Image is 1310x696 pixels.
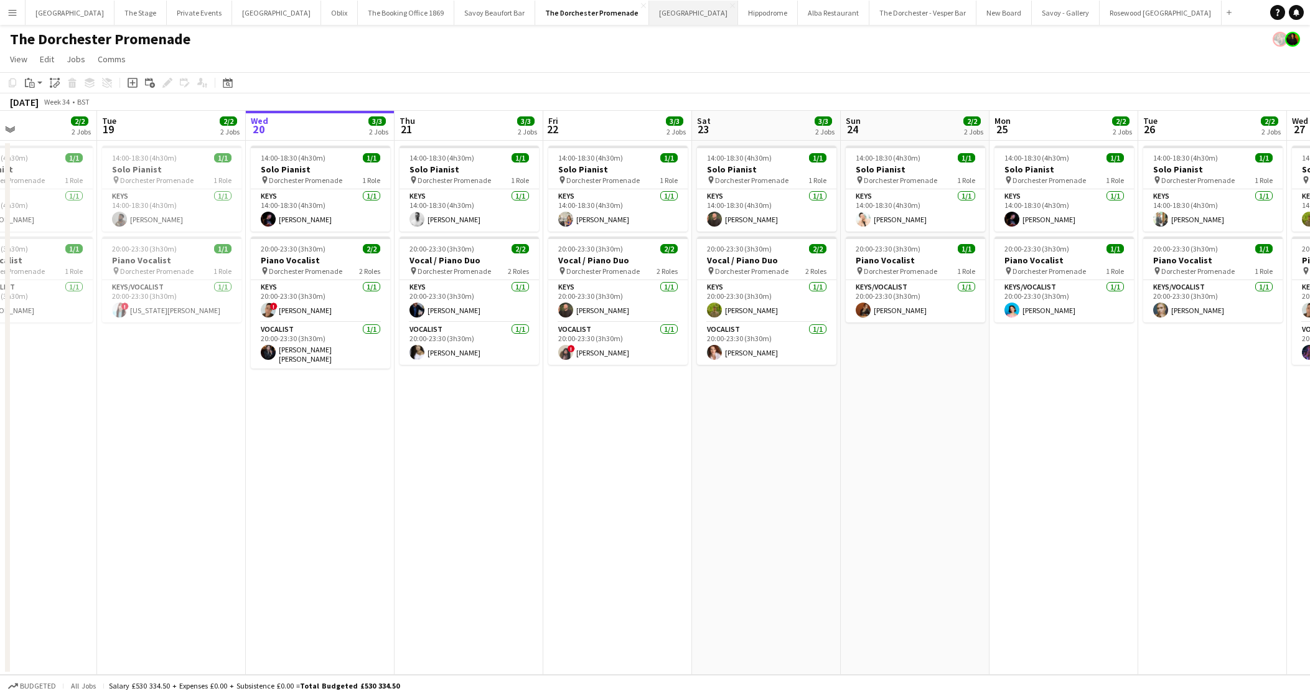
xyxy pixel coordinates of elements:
[993,122,1011,136] span: 25
[400,189,539,232] app-card-role: Keys1/114:00-18:30 (4h30m)[PERSON_NAME]
[715,176,788,185] span: Dorchester Promenade
[548,146,688,232] div: 14:00-18:30 (4h30m)1/1Solo Pianist Dorchester Promenade1 RoleKeys1/114:00-18:30 (4h30m)[PERSON_NAME]
[1106,266,1124,276] span: 1 Role
[112,244,177,253] span: 20:00-23:30 (3h30m)
[65,266,83,276] span: 1 Role
[707,153,772,162] span: 14:00-18:30 (4h30m)
[846,280,985,322] app-card-role: Keys/Vocalist1/120:00-23:30 (3h30m)[PERSON_NAME]
[558,244,623,253] span: 20:00-23:30 (3h30m)
[809,153,826,162] span: 1/1
[1004,153,1069,162] span: 14:00-18:30 (4h30m)
[548,280,688,322] app-card-role: Keys1/120:00-23:30 (3h30m)[PERSON_NAME]
[251,280,390,322] app-card-role: Keys1/120:00-23:30 (3h30m)![PERSON_NAME]
[815,116,832,126] span: 3/3
[856,153,920,162] span: 14:00-18:30 (4h30m)
[409,153,474,162] span: 14:00-18:30 (4h30m)
[518,127,537,136] div: 2 Jobs
[1255,153,1273,162] span: 1/1
[418,176,491,185] span: Dorchester Promenade
[994,255,1134,266] h3: Piano Vocalist
[1161,176,1235,185] span: Dorchester Promenade
[994,164,1134,175] h3: Solo Pianist
[369,127,388,136] div: 2 Jobs
[251,237,390,369] app-job-card: 20:00-23:30 (3h30m)2/2Piano Vocalist Dorchester Promenade2 RolesKeys1/120:00-23:30 (3h30m)![PERSO...
[26,1,115,25] button: [GEOGRAPHIC_DATA]
[65,153,83,162] span: 1/1
[10,96,39,108] div: [DATE]
[1143,164,1283,175] h3: Solo Pianist
[846,237,985,322] app-job-card: 20:00-23:30 (3h30m)1/1Piano Vocalist Dorchester Promenade1 RoleKeys/Vocalist1/120:00-23:30 (3h30m...
[368,116,386,126] span: 3/3
[815,127,835,136] div: 2 Jobs
[251,146,390,232] app-job-card: 14:00-18:30 (4h30m)1/1Solo Pianist Dorchester Promenade1 RoleKeys1/114:00-18:30 (4h30m)[PERSON_NAME]
[300,681,400,690] span: Total Budgeted £530 334.50
[958,153,975,162] span: 1/1
[251,322,390,369] app-card-role: Vocalist1/120:00-23:30 (3h30m)[PERSON_NAME] [PERSON_NAME]
[697,237,836,365] app-job-card: 20:00-23:30 (3h30m)2/2Vocal / Piano Duo Dorchester Promenade2 RolesKeys1/120:00-23:30 (3h30m)[PER...
[697,255,836,266] h3: Vocal / Piano Duo
[65,176,83,185] span: 1 Role
[269,266,342,276] span: Dorchester Promenade
[808,176,826,185] span: 1 Role
[115,1,167,25] button: The Stage
[566,266,640,276] span: Dorchester Promenade
[121,303,129,310] span: !
[120,266,194,276] span: Dorchester Promenade
[1106,176,1124,185] span: 1 Role
[363,153,380,162] span: 1/1
[1143,280,1283,322] app-card-role: Keys/Vocalist1/120:00-23:30 (3h30m)[PERSON_NAME]
[269,176,342,185] span: Dorchester Promenade
[805,266,826,276] span: 2 Roles
[251,115,268,126] span: Wed
[660,176,678,185] span: 1 Role
[112,153,177,162] span: 14:00-18:30 (4h30m)
[251,164,390,175] h3: Solo Pianist
[1255,244,1273,253] span: 1/1
[213,176,232,185] span: 1 Role
[400,322,539,365] app-card-role: Vocalist1/120:00-23:30 (3h30m)[PERSON_NAME]
[400,115,415,126] span: Thu
[398,122,415,136] span: 21
[102,280,241,322] app-card-role: Keys/Vocalist1/120:00-23:30 (3h30m)![US_STATE][PERSON_NAME]
[409,244,474,253] span: 20:00-23:30 (3h30m)
[1112,116,1130,126] span: 2/2
[270,303,278,310] span: !
[856,244,920,253] span: 20:00-23:30 (3h30m)
[358,1,454,25] button: The Booking Office 1869
[738,1,798,25] button: Hippodrome
[697,322,836,365] app-card-role: Vocalist1/120:00-23:30 (3h30m)[PERSON_NAME]
[1153,244,1218,253] span: 20:00-23:30 (3h30m)
[251,189,390,232] app-card-role: Keys1/114:00-18:30 (4h30m)[PERSON_NAME]
[548,322,688,365] app-card-role: Vocalist1/120:00-23:30 (3h30m)![PERSON_NAME]
[400,146,539,232] div: 14:00-18:30 (4h30m)1/1Solo Pianist Dorchester Promenade1 RoleKeys1/114:00-18:30 (4h30m)[PERSON_NAME]
[102,189,241,232] app-card-role: Keys1/114:00-18:30 (4h30m)[PERSON_NAME]
[994,280,1134,322] app-card-role: Keys/Vocalist1/120:00-23:30 (3h30m)[PERSON_NAME]
[232,1,321,25] button: [GEOGRAPHIC_DATA]
[1013,266,1086,276] span: Dorchester Promenade
[6,679,58,693] button: Budgeted
[10,54,27,65] span: View
[362,176,380,185] span: 1 Role
[535,1,649,25] button: The Dorchester Promenade
[102,255,241,266] h3: Piano Vocalist
[5,51,32,67] a: View
[214,153,232,162] span: 1/1
[1032,1,1100,25] button: Savoy - Gallery
[100,122,116,136] span: 19
[1285,32,1300,47] app-user-avatar: Celine Amara
[98,54,126,65] span: Comms
[102,237,241,322] div: 20:00-23:30 (3h30m)1/1Piano Vocalist Dorchester Promenade1 RoleKeys/Vocalist1/120:00-23:30 (3h30m...
[1261,127,1281,136] div: 2 Jobs
[251,255,390,266] h3: Piano Vocalist
[109,681,400,690] div: Salary £530 334.50 + Expenses £0.00 + Subsistence £0.00 =
[363,244,380,253] span: 2/2
[1273,32,1288,47] app-user-avatar: Rosie Skuse
[1143,237,1283,322] div: 20:00-23:30 (3h30m)1/1Piano Vocalist Dorchester Promenade1 RoleKeys/Vocalist1/120:00-23:30 (3h30m...
[1141,122,1158,136] span: 26
[548,237,688,365] app-job-card: 20:00-23:30 (3h30m)2/2Vocal / Piano Duo Dorchester Promenade2 RolesKeys1/120:00-23:30 (3h30m)[PER...
[994,189,1134,232] app-card-role: Keys1/114:00-18:30 (4h30m)[PERSON_NAME]
[400,237,539,365] div: 20:00-23:30 (3h30m)2/2Vocal / Piano Duo Dorchester Promenade2 RolesKeys1/120:00-23:30 (3h30m)[PER...
[1143,146,1283,232] app-job-card: 14:00-18:30 (4h30m)1/1Solo Pianist Dorchester Promenade1 RoleKeys1/114:00-18:30 (4h30m)[PERSON_NAME]
[102,164,241,175] h3: Solo Pianist
[660,244,678,253] span: 2/2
